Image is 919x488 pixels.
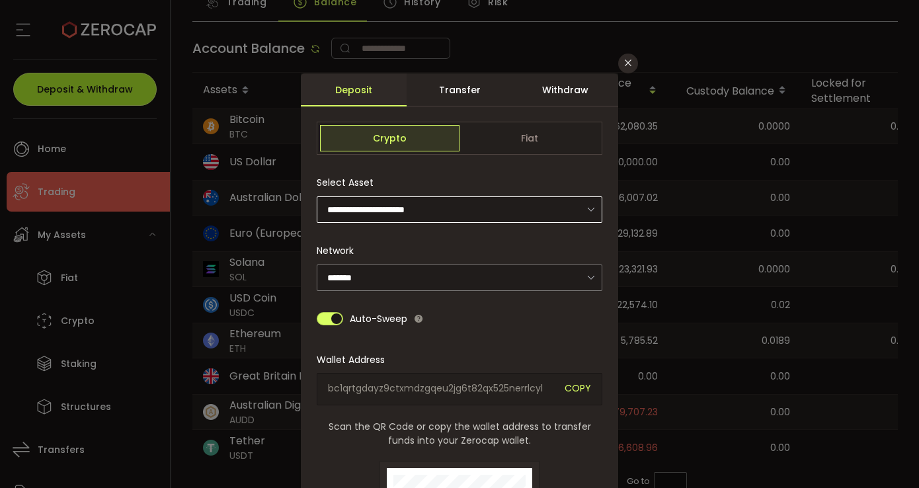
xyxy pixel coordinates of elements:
[350,305,407,332] span: Auto-Sweep
[512,73,618,106] div: Withdraw
[565,382,591,397] span: COPY
[317,420,602,448] span: Scan the QR Code or copy the wallet address to transfer funds into your Zerocap wallet.
[317,244,362,257] label: Network
[328,382,555,397] span: bc1qrtgdayz9ctxmdzgqeu2jg6t82qx525nerrlcyl
[618,54,638,73] button: Close
[317,353,393,366] label: Wallet Address
[460,125,599,151] span: Fiat
[407,73,512,106] div: Transfer
[320,125,460,151] span: Crypto
[853,425,919,488] iframe: Chat Widget
[301,73,407,106] div: Deposit
[317,176,381,189] label: Select Asset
